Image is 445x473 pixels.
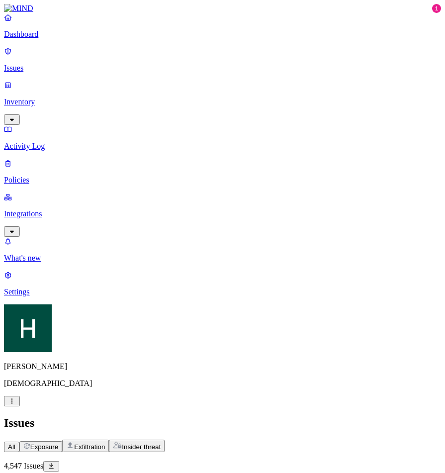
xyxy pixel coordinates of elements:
p: Policies [4,176,441,185]
a: Policies [4,159,441,185]
p: [DEMOGRAPHIC_DATA] [4,379,441,388]
p: Settings [4,287,441,296]
img: MIND [4,4,33,13]
a: Integrations [4,192,441,235]
p: [PERSON_NAME] [4,362,441,371]
a: Settings [4,271,441,296]
p: Issues [4,64,441,73]
p: Inventory [4,97,441,106]
a: Issues [4,47,441,73]
p: What's new [4,254,441,263]
h2: Issues [4,416,441,430]
a: MIND [4,4,441,13]
span: Insider threat [122,443,161,451]
p: Integrations [4,209,441,218]
span: Exposure [30,443,58,451]
img: Hela Lucas [4,304,52,352]
a: Inventory [4,81,441,123]
a: Activity Log [4,125,441,151]
p: Activity Log [4,142,441,151]
span: 4,547 Issues [4,462,43,470]
span: All [8,443,15,451]
span: Exfiltration [74,443,105,451]
p: Dashboard [4,30,441,39]
a: Dashboard [4,13,441,39]
a: What's new [4,237,441,263]
div: 1 [432,4,441,13]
